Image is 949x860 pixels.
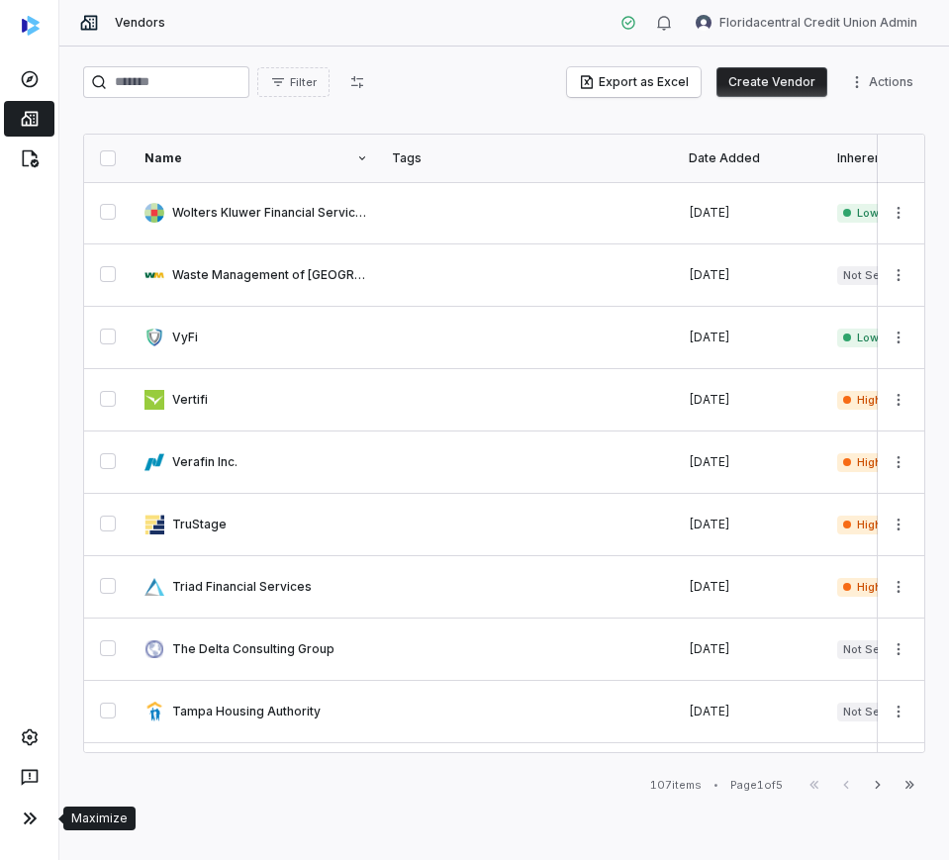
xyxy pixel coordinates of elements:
[730,778,783,793] div: Page 1 of 5
[689,392,730,407] span: [DATE]
[115,15,165,31] span: Vendors
[290,75,317,90] span: Filter
[689,579,730,594] span: [DATE]
[837,391,888,410] span: High
[144,150,368,166] div: Name
[837,640,890,659] span: Not Set
[837,266,890,285] span: Not Set
[689,205,730,220] span: [DATE]
[22,16,40,36] img: svg%3e
[883,447,914,477] button: More actions
[843,67,925,97] button: More actions
[837,329,885,347] span: Low
[883,323,914,352] button: More actions
[689,704,730,718] span: [DATE]
[71,811,128,826] div: Maximize
[837,453,888,472] span: High
[837,703,890,721] span: Not Set
[650,778,702,793] div: 107 items
[689,150,813,166] div: Date Added
[716,67,827,97] button: Create Vendor
[689,330,730,344] span: [DATE]
[837,578,888,597] span: High
[689,454,730,469] span: [DATE]
[837,516,888,534] span: High
[883,634,914,664] button: More actions
[883,385,914,415] button: More actions
[837,204,885,223] span: Low
[883,198,914,228] button: More actions
[883,260,914,290] button: More actions
[689,267,730,282] span: [DATE]
[689,517,730,531] span: [DATE]
[392,150,665,166] div: Tags
[883,572,914,602] button: More actions
[883,697,914,726] button: More actions
[713,778,718,792] div: •
[567,67,701,97] button: Export as Excel
[689,641,730,656] span: [DATE]
[696,15,712,31] img: Floridacentral Credit Union Admin avatar
[883,510,914,539] button: More actions
[719,15,917,31] span: Floridacentral Credit Union Admin
[684,8,929,38] button: Floridacentral Credit Union Admin avatarFloridacentral Credit Union Admin
[257,67,330,97] button: Filter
